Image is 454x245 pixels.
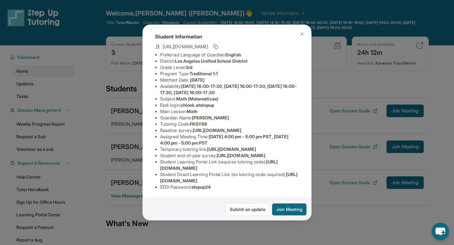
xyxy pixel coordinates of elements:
[212,43,219,50] button: Copy link
[193,128,242,133] span: [URL][DOMAIN_NAME]
[187,109,197,114] span: Math
[207,146,256,152] span: [URL][DOMAIN_NAME]
[160,134,288,145] span: [DATE] 4:00 pm - 5:00 pm PST, [DATE] 4:00 pm - 5:00 pm PST
[225,52,241,57] span: English
[160,171,299,184] li: Student Direct Learning Portal Link (no tutoring code required) :
[432,223,449,240] button: chat-button
[176,96,218,101] span: Math (Matemáticas)
[160,58,299,64] li: District:
[160,83,297,95] span: [DATE] 16:00-17:30, [DATE] 16:00-17:30, [DATE] 16:00-17:30, [DATE] 16:00-17:30
[272,203,306,215] button: Join Meeting
[160,77,299,83] li: Matched Date:
[160,52,299,58] li: Preferred Language of Guardian:
[163,43,208,50] span: [URL][DOMAIN_NAME]
[160,96,299,102] li: Subject :
[160,146,299,152] li: Temporary tutoring link :
[160,159,299,171] li: Student Learning Portal Link (requires tutoring code) :
[155,33,299,40] h4: Student Information
[185,65,192,70] span: 3rd
[226,203,270,215] a: Submit an update
[160,127,299,134] li: Baseline survey :
[160,71,299,77] li: Program Type:
[191,184,211,190] span: stepup24
[189,71,218,76] span: Traditional 1:1
[300,31,305,37] img: Close Icon
[181,102,214,108] span: chloek.atstepup
[190,77,205,83] span: [DATE]
[192,115,229,120] span: [PERSON_NAME]
[160,102,299,108] li: Eedi login :
[160,64,299,71] li: Grade Level:
[160,83,299,96] li: Availability:
[160,115,299,121] li: Guardian Name :
[160,108,299,115] li: Main Lesson :
[160,121,299,127] li: Tutoring Code :
[175,58,247,64] span: Los Angeles Unified School District
[217,153,265,158] span: [URL][DOMAIN_NAME]
[160,134,299,146] li: Assigned Meeting Time :
[190,121,207,127] span: FKSY88
[160,152,299,159] li: Student end-of-year survey :
[160,184,299,190] li: EEDI Password :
